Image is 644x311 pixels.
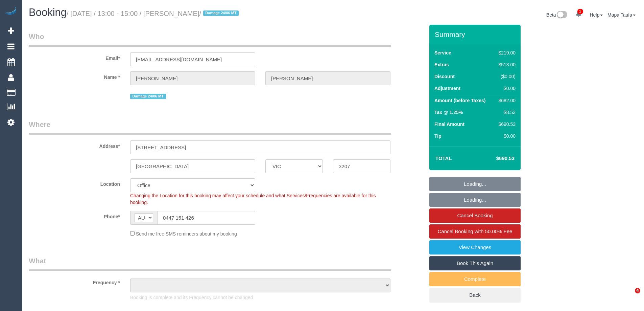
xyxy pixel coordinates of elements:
[434,61,449,68] label: Extras
[24,178,125,187] label: Location
[136,231,237,237] span: Send me free SMS reminders about my booking
[29,119,391,135] legend: Where
[130,159,255,173] input: Suburb*
[429,224,521,239] a: Cancel Booking with 50.00% Fee
[130,294,390,301] p: Booking is complete and its Frequency cannot be changed
[24,140,125,150] label: Address*
[434,109,463,116] label: Tax @ 1.25%
[29,31,391,47] legend: Who
[434,73,455,80] label: Discount
[130,94,166,99] span: Damage 24/06 MT
[24,277,125,286] label: Frequency *
[572,7,585,22] a: 1
[130,52,255,66] input: Email*
[577,9,583,14] span: 1
[24,52,125,62] label: Email*
[496,49,516,56] div: $219.00
[24,211,125,220] label: Phone*
[590,12,603,18] a: Help
[496,85,516,92] div: $0.00
[546,12,567,18] a: Beta
[429,256,521,270] a: Book This Again
[434,85,460,92] label: Adjustment
[496,61,516,68] div: $513.00
[496,109,516,116] div: $8.53
[496,97,516,104] div: $682.00
[621,288,637,304] iframe: Intercom live chat
[429,208,521,223] a: Cancel Booking
[203,10,239,16] span: Damage 24/06 MT
[199,10,241,17] span: /
[607,12,636,18] a: Mapa Taufa
[67,10,241,17] small: / [DATE] / 13:00 - 15:00 / [PERSON_NAME]
[4,7,18,16] img: Automaid Logo
[333,159,390,173] input: Post Code*
[434,133,442,139] label: Tip
[157,211,255,225] input: Phone*
[556,11,567,20] img: New interface
[435,30,517,38] h3: Summary
[438,228,512,234] span: Cancel Booking with 50.00% Fee
[434,49,451,56] label: Service
[496,121,516,128] div: $690.53
[476,156,515,161] h4: $690.53
[130,193,376,205] span: Changing the Location for this booking may affect your schedule and what Services/Frequencies are...
[24,71,125,81] label: Name *
[635,288,640,293] span: 4
[29,256,391,271] legend: What
[429,288,521,302] a: Back
[29,6,67,18] span: Booking
[435,155,452,161] strong: Total
[496,133,516,139] div: $0.00
[496,73,516,80] div: ($0.00)
[429,240,521,254] a: View Changes
[130,71,255,85] input: First Name*
[265,71,390,85] input: Last Name*
[434,121,464,128] label: Final Amount
[434,97,485,104] label: Amount (before Taxes)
